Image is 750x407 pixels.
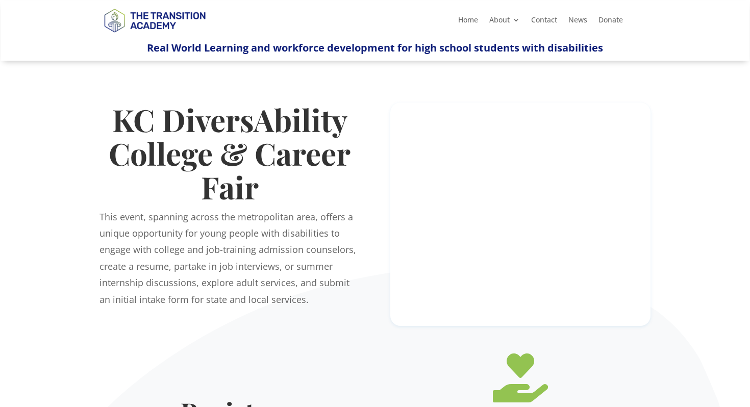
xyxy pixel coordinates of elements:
[99,31,210,40] a: Logo-Noticias
[99,103,360,209] h1: KC DiversAbility College & Career Fair
[489,16,520,28] a: About
[411,172,630,295] iframe: 2024 KC DiversAbility College and Career Fair: Recap video
[99,2,210,38] img: TTA Brand_TTA Primary Logo_Horizontal_Light BG
[598,16,623,28] a: Donate
[568,16,587,28] a: News
[458,16,478,28] a: Home
[99,211,356,306] span: This event, spanning across the metropolitan area, offers a unique opportunity for young people w...
[531,16,557,28] a: Contact
[493,353,548,402] span: 
[147,41,603,55] span: Real World Learning and workforce development for high school students with disabilities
